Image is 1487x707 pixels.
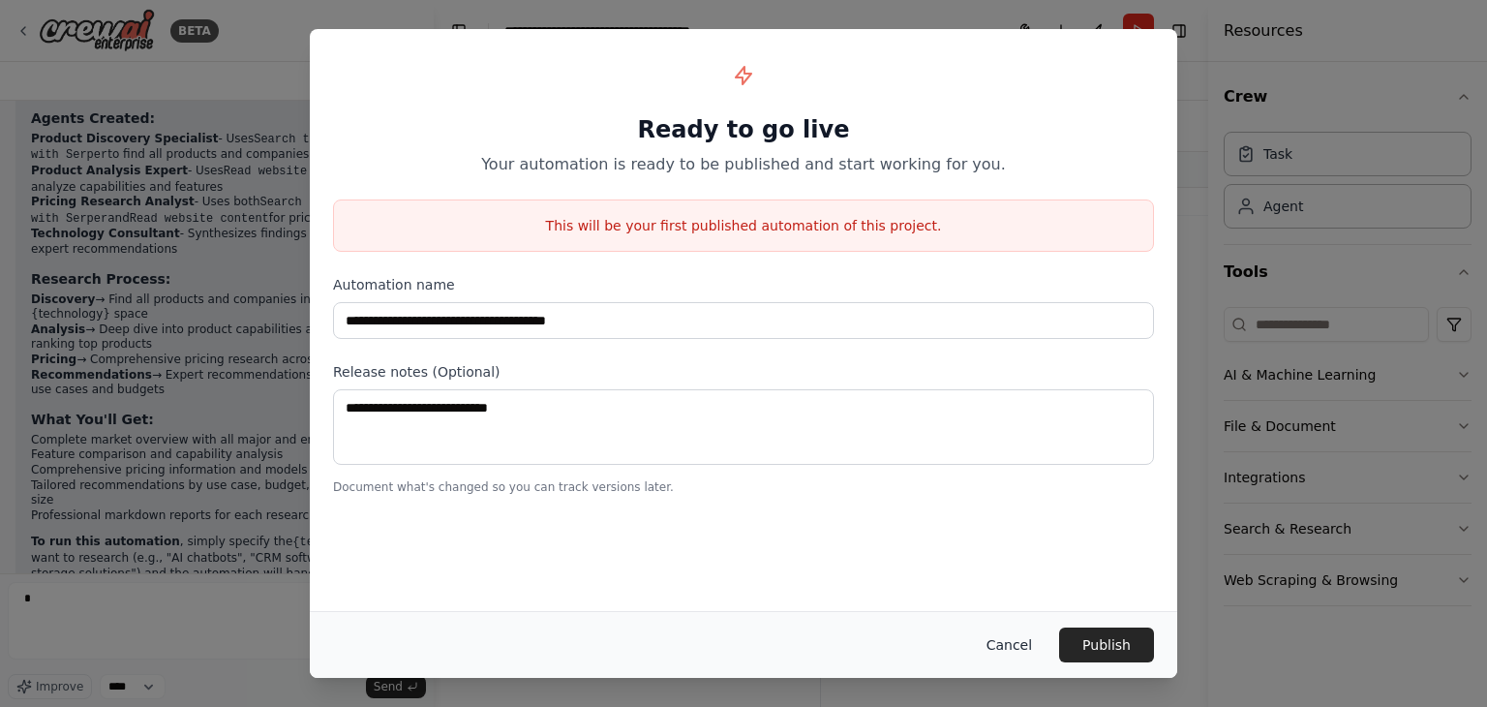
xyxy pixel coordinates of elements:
button: Cancel [971,628,1047,662]
label: Automation name [333,275,1154,294]
label: Release notes (Optional) [333,362,1154,382]
p: Your automation is ready to be published and start working for you. [333,153,1154,176]
h1: Ready to go live [333,114,1154,145]
button: Publish [1059,628,1154,662]
p: This will be your first published automation of this project. [334,216,1153,235]
p: Document what's changed so you can track versions later. [333,479,1154,495]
